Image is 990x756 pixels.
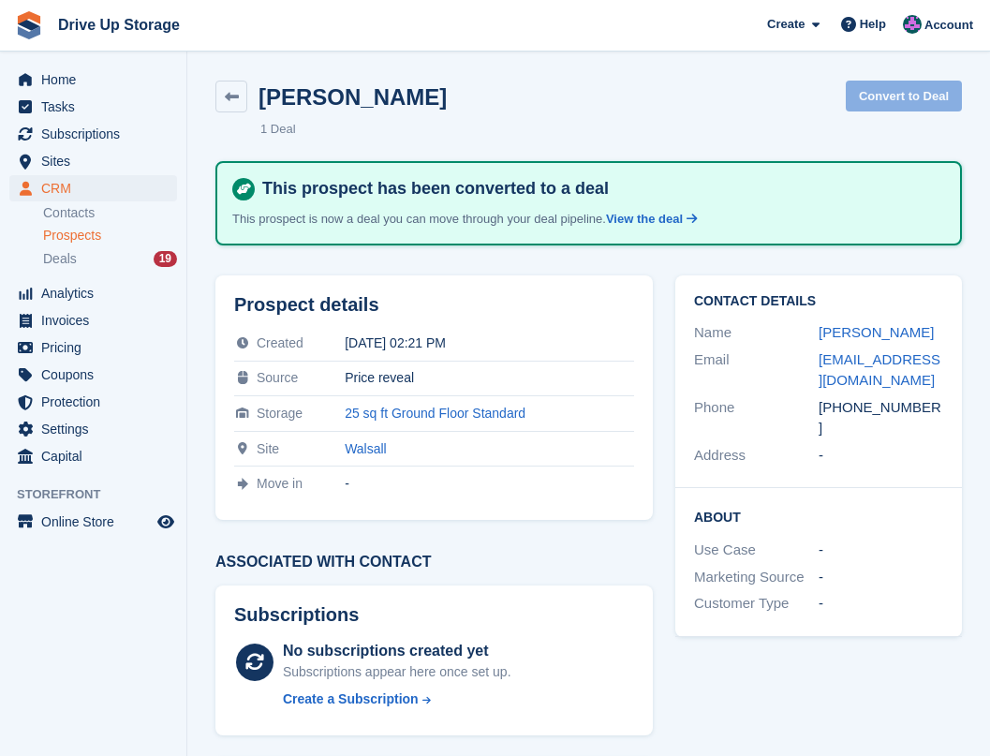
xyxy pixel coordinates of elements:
[9,307,177,334] a: menu
[15,11,43,39] img: stora-icon-8386f47178a22dfd0bd8f6a31ec36ba5ce8667c1dd55bd0f319d3a0aa187defe.svg
[41,509,154,535] span: Online Store
[694,397,819,439] div: Phone
[694,322,819,344] div: Name
[51,9,187,40] a: Drive Up Storage
[155,511,177,533] a: Preview store
[41,389,154,415] span: Protection
[41,416,154,442] span: Settings
[345,370,634,385] div: Price reveal
[694,593,819,615] div: Customer Type
[767,15,805,34] span: Create
[819,445,943,467] div: -
[41,280,154,306] span: Analytics
[255,178,945,200] h4: This prospect has been converted to a deal
[860,15,886,34] span: Help
[41,307,154,334] span: Invoices
[41,94,154,120] span: Tasks
[9,94,177,120] a: menu
[9,280,177,306] a: menu
[283,640,511,662] div: No subscriptions created yet
[846,81,962,111] button: Convert to Deal
[694,507,943,526] h2: About
[154,251,177,267] div: 19
[215,554,653,571] h3: Associated with contact
[43,227,101,245] span: Prospects
[43,204,177,222] a: Contacts
[694,540,819,561] div: Use Case
[283,689,419,709] div: Create a Subscription
[41,67,154,93] span: Home
[257,406,303,421] span: Storage
[819,540,943,561] div: -
[694,294,943,309] h2: Contact Details
[9,443,177,469] a: menu
[345,441,387,456] a: Walsall
[9,175,177,201] a: menu
[41,334,154,361] span: Pricing
[234,294,634,316] h2: Prospect details
[819,593,943,615] div: -
[345,476,634,491] div: -
[257,476,303,491] span: Move in
[43,250,77,268] span: Deals
[41,175,154,201] span: CRM
[257,335,303,350] span: Created
[283,689,511,709] a: Create a Subscription
[232,210,888,229] p: This prospect is now a deal you can move through your deal pipeline.
[260,120,296,139] li: 1 Deal
[694,567,819,588] div: Marketing Source
[41,362,154,388] span: Coupons
[257,441,279,456] span: Site
[9,389,177,415] a: menu
[259,84,447,110] h2: [PERSON_NAME]
[9,416,177,442] a: menu
[9,509,177,535] a: menu
[9,362,177,388] a: menu
[819,351,940,389] a: [EMAIL_ADDRESS][DOMAIN_NAME]
[9,148,177,174] a: menu
[819,324,934,340] a: [PERSON_NAME]
[283,662,511,682] div: Subscriptions appear here once set up.
[345,335,634,350] div: [DATE] 02:21 PM
[43,226,177,245] a: Prospects
[41,148,154,174] span: Sites
[924,16,973,35] span: Account
[41,443,154,469] span: Capital
[9,121,177,147] a: menu
[257,370,298,385] span: Source
[694,445,819,467] div: Address
[234,604,634,626] h2: Subscriptions
[9,67,177,93] a: menu
[43,249,177,269] a: Deals 19
[17,485,186,504] span: Storefront
[694,349,819,392] div: Email
[903,15,922,34] img: Andy
[345,406,525,421] a: 25 sq ft Ground Floor Standard
[606,212,697,226] a: View the deal
[41,121,154,147] span: Subscriptions
[9,334,177,361] a: menu
[819,567,943,588] div: -
[819,397,943,439] div: [PHONE_NUMBER]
